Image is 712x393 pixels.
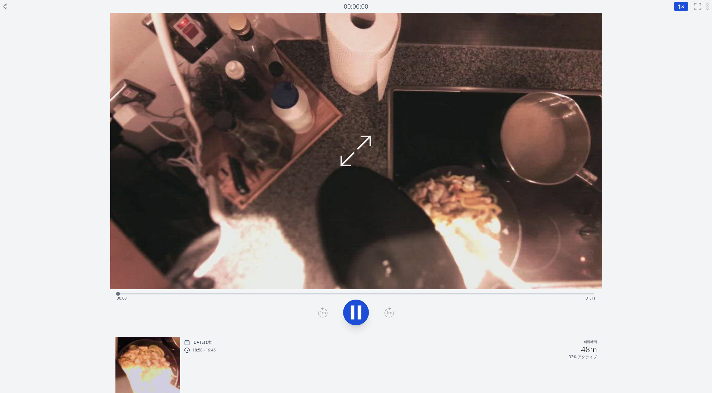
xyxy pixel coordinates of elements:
[581,345,597,353] h2: 48m
[193,348,216,353] p: 18:58 - 19:46
[584,340,597,345] p: 料理時間
[569,354,597,359] p: 32% アクティブ
[193,340,213,345] p: [DATE] (木)
[344,2,368,11] a: 00:00:00
[678,3,681,10] span: 1
[674,2,688,11] button: 1×
[586,295,596,301] span: 01:11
